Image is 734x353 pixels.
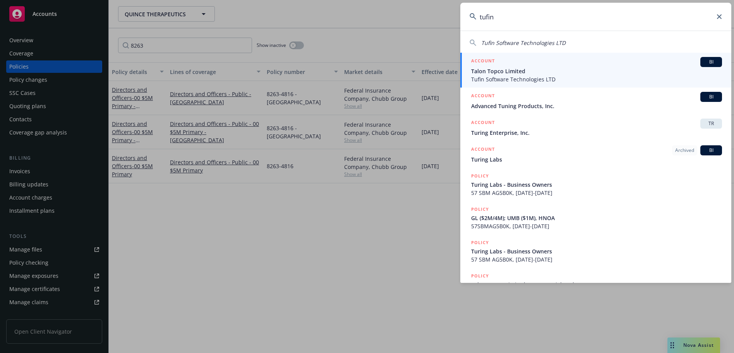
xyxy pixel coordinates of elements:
span: Turing Enterprise, Inc. [471,129,722,137]
h5: ACCOUNT [471,145,495,155]
span: Tufin Software Technologies LTD [471,75,722,83]
span: Turing Labs - Business Owners [471,181,722,189]
span: Turing Labs [471,155,722,164]
span: BI [703,147,719,154]
span: Talon Topco Limited - Commercial Package [471,281,722,289]
a: ACCOUNTTRTuring Enterprise, Inc. [460,114,731,141]
span: GL ($2M/4M); UMB ($1M), HNOA [471,214,722,222]
span: BI [703,59,719,65]
span: TR [703,120,719,127]
span: Advanced Tuning Products, Inc. [471,102,722,110]
span: 57SBMAG5B0K, [DATE]-[DATE] [471,222,722,230]
h5: POLICY [471,205,489,213]
a: POLICYTuring Labs - Business Owners57 SBM AG5B0K, [DATE]-[DATE] [460,234,731,268]
span: Archived [675,147,694,154]
h5: POLICY [471,272,489,280]
a: POLICYTalon Topco Limited - Commercial Package [460,268,731,301]
h5: POLICY [471,172,489,180]
input: Search... [460,3,731,31]
span: Talon Topco Limited [471,67,722,75]
span: Turing Labs - Business Owners [471,247,722,255]
a: POLICYTuring Labs - Business Owners57 SBM AG5B0K, [DATE]-[DATE] [460,168,731,201]
span: 57 SBM AG5B0K, [DATE]-[DATE] [471,189,722,197]
a: ACCOUNTBITalon Topco LimitedTufin Software Technologies LTD [460,53,731,88]
span: Tufin Software Technologies LTD [481,39,566,46]
span: 57 SBM AG5B0K, [DATE]-[DATE] [471,255,722,263]
a: POLICYGL ($2M/4M); UMB ($1M), HNOA57SBMAG5B0K, [DATE]-[DATE] [460,201,731,234]
a: ACCOUNTArchivedBITuring Labs [460,141,731,168]
h5: ACCOUNT [471,119,495,128]
h5: ACCOUNT [471,92,495,101]
span: BI [703,93,719,100]
a: ACCOUNTBIAdvanced Tuning Products, Inc. [460,88,731,114]
h5: POLICY [471,239,489,246]
h5: ACCOUNT [471,57,495,66]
